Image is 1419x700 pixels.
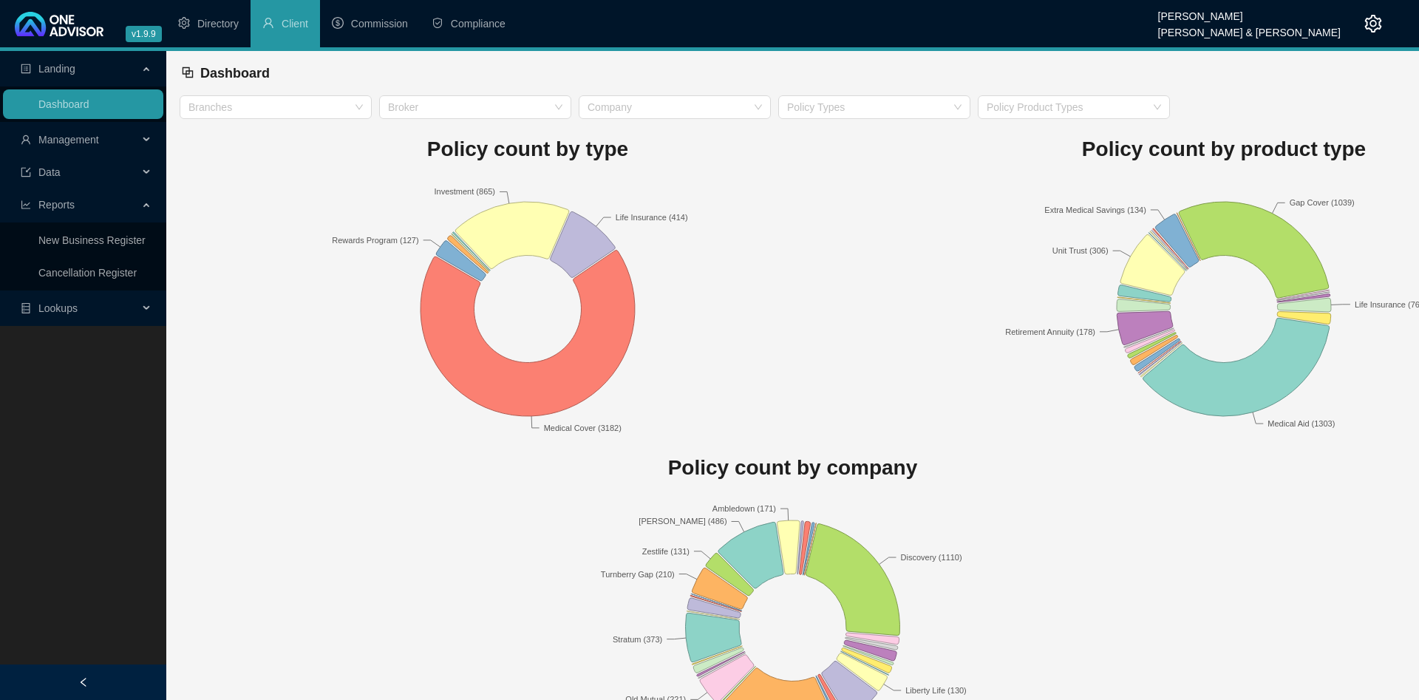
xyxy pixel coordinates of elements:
span: Reports [38,199,75,211]
text: Extra Medical Savings (134) [1044,205,1146,214]
h1: Policy count by company [180,452,1406,484]
span: Landing [38,63,75,75]
span: dollar [332,17,344,29]
span: Commission [351,18,408,30]
span: Management [38,134,99,146]
span: v1.9.9 [126,26,162,42]
text: Investment (865) [434,187,495,196]
div: [PERSON_NAME] & [PERSON_NAME] [1158,20,1341,36]
span: safety [432,17,443,29]
img: 2df55531c6924b55f21c4cf5d4484680-logo-light.svg [15,12,103,36]
text: Life Insurance (414) [616,213,688,222]
span: user [21,135,31,145]
h1: Policy count by type [180,133,876,166]
text: Retirement Annuity (178) [1005,327,1095,336]
span: Data [38,166,61,178]
span: profile [21,64,31,74]
text: Discovery (1110) [901,553,962,562]
a: Cancellation Register [38,267,137,279]
span: line-chart [21,200,31,210]
text: Stratum (373) [613,635,662,644]
span: Client [282,18,308,30]
text: Medical Aid (1303) [1267,419,1335,428]
span: Compliance [451,18,506,30]
span: setting [178,17,190,29]
span: block [181,66,194,79]
span: Lookups [38,302,78,314]
text: Medical Cover (3182) [544,423,622,432]
text: Liberty Life (130) [905,686,967,695]
span: database [21,303,31,313]
text: Gap Cover (1039) [1290,198,1355,207]
span: Directory [197,18,239,30]
span: user [262,17,274,29]
span: left [78,677,89,687]
div: [PERSON_NAME] [1158,4,1341,20]
span: Dashboard [200,66,270,81]
span: setting [1364,15,1382,33]
text: Rewards Program (127) [332,235,418,244]
text: Unit Trust (306) [1052,246,1109,255]
span: import [21,167,31,177]
a: New Business Register [38,234,146,246]
text: [PERSON_NAME] (486) [639,517,726,526]
text: Turnberry Gap (210) [601,570,675,579]
a: Dashboard [38,98,89,110]
text: Ambledown (171) [712,504,776,513]
text: Zestlife (131) [642,547,690,556]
